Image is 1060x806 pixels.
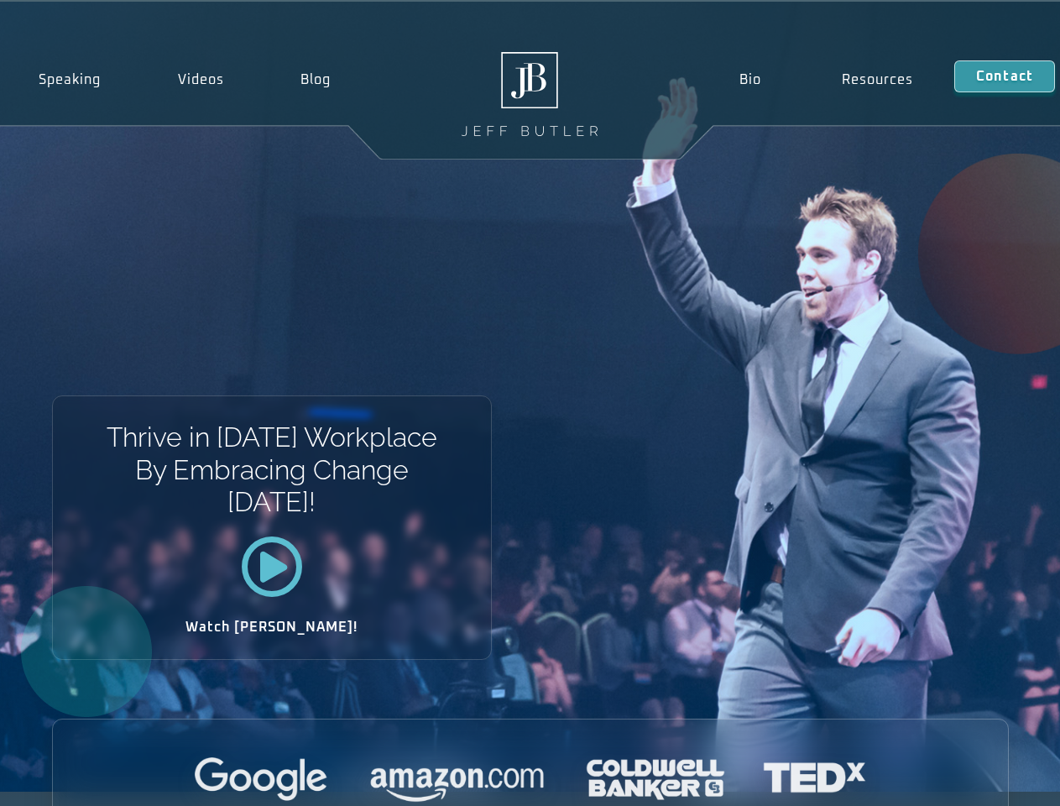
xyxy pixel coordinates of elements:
a: Resources [802,60,954,99]
h1: Thrive in [DATE] Workplace By Embracing Change [DATE]! [105,421,438,518]
span: Contact [976,70,1033,83]
a: Blog [262,60,369,99]
a: Bio [698,60,802,99]
h2: Watch [PERSON_NAME]! [112,620,432,634]
a: Contact [954,60,1055,92]
a: Videos [139,60,263,99]
nav: Menu [698,60,953,99]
